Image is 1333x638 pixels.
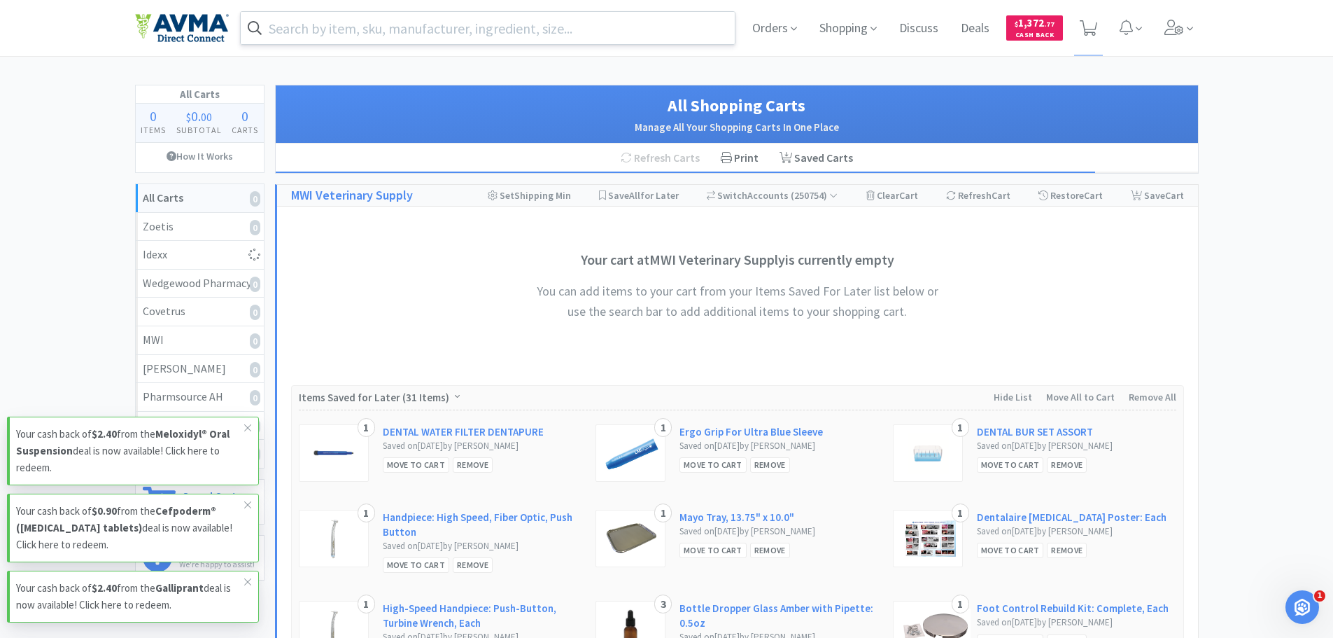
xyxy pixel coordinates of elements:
div: Refresh [946,185,1010,206]
a: MWI Veterinary Supply [291,186,413,206]
span: All [629,189,640,202]
a: Foot Control Rebuild Kit: Complete, Each [977,601,1169,616]
a: All Carts0 [136,184,264,213]
div: 1 [952,418,969,438]
div: Covetrus [143,303,257,321]
div: Move to Cart [383,457,450,472]
a: Bottle Dropper Glass Amber with Pipette: 0.5oz [679,601,879,630]
input: Search by item, sku, manufacturer, ingredient, size... [241,12,735,44]
a: Idexx [136,241,264,270]
p: Your cash back of from the deal is now available! Click here to redeem. [16,503,244,553]
div: MWI [143,331,257,349]
span: 0 [241,107,248,125]
a: High-Speed Handpiece: Push-Button, Turbine Wrench, Each [383,601,582,630]
h4: Carts [227,123,264,137]
div: Move to Cart [679,457,747,472]
strong: $0.90 [92,504,117,518]
div: 1 [654,418,672,438]
span: Set [500,189,514,202]
span: 1,372 [1015,16,1055,29]
span: 31 Items [406,391,446,404]
div: Print [710,144,769,173]
div: Clear [866,185,918,206]
a: Covetrus0 [136,298,264,326]
img: 369e3e38ea094c5f82f0af28a3c99670_3023.png [603,518,659,560]
div: Move to Cart [383,557,450,572]
h4: Subtotal [171,123,227,137]
div: 1 [358,418,375,438]
div: Restore [1038,185,1103,206]
a: Vetcove0 [136,412,264,441]
a: DENTAL WATER FILTER DENTAPURE [383,424,544,439]
strong: All Carts [143,190,183,204]
a: Dentalaire [MEDICAL_DATA] Poster: Each [977,510,1166,525]
span: Cart [992,189,1010,202]
span: $ [186,110,191,124]
span: Remove All [1129,391,1176,403]
h1: All Shopping Carts [290,92,1184,119]
i: 0 [250,277,260,292]
a: [PERSON_NAME]0 [136,355,264,384]
img: 48a4a4ad56c44031b04f16ac3880a561_427934.png [603,432,661,474]
h2: Manage All Your Shopping Carts In One Place [290,119,1184,136]
a: Deals [955,22,995,35]
div: 1 [654,504,672,523]
div: Wedgewood Pharmacy [143,275,257,293]
div: Idexx [143,246,257,264]
span: Items Saved for Later ( ) [299,391,453,404]
i: 0 [250,390,260,405]
a: MWI0 [136,326,264,355]
a: How It Works [136,143,264,169]
h3: Your cart at MWI Veterinary Supply is currently empty [528,249,947,271]
img: 953e9c33fd2444f19101d19b20da034e_427965.png [313,432,355,474]
div: Saved on [DATE] by [PERSON_NAME] [977,616,1176,630]
span: Save for Later [608,189,679,202]
div: Remove [750,543,790,557]
span: 0 [150,107,157,125]
img: e4e33dab9f054f5782a47901c742baa9_102.png [135,13,229,43]
div: Saved on [DATE] by [PERSON_NAME] [977,439,1176,454]
div: Saved on [DATE] by [PERSON_NAME] [383,539,582,554]
div: Move to Cart [977,457,1044,472]
i: 0 [250,362,260,377]
img: 4ce84a1068bf4009837e284a57cdd6bc_280046.png [907,432,949,474]
span: $ [1015,20,1018,29]
span: Cart [899,189,918,202]
span: Switch [717,189,747,202]
a: Ergo Grip For Ultra Blue Sleeve [679,424,823,439]
div: Remove [1047,457,1087,472]
i: 0 [250,333,260,349]
a: Mayo Tray, 13.75" x 10.0" [679,510,794,525]
div: Accounts [707,185,838,206]
span: Cart [1165,189,1184,202]
p: Your cash back of from the deal is now available! Click here to redeem. [16,426,244,476]
span: 0 [191,107,198,125]
span: 00 [201,110,212,124]
div: Refresh Carts [610,144,710,173]
strong: $2.40 [92,427,117,441]
span: ( 250754 ) [789,189,838,202]
span: . 77 [1044,20,1055,29]
a: Saved Carts [769,144,863,173]
div: Remove [1047,543,1087,557]
img: eb2cd71672d84fa48d1589d82016e7fe_260548.png [325,518,341,560]
a: Pharmsource AH0 [136,383,264,412]
span: 1 [1314,590,1325,602]
div: 3 [654,595,672,614]
div: Pharmsource AH [143,388,257,406]
strong: $2.40 [92,581,117,595]
div: Saved on [DATE] by [PERSON_NAME] [679,439,879,454]
h4: You can add items to your cart from your Items Saved For Later list below or use the search bar t... [528,282,947,322]
iframe: Intercom live chat [1285,590,1319,624]
a: Zoetis0 [136,213,264,242]
h1: All Carts [136,85,264,104]
span: Hide List [994,391,1032,403]
i: 0 [250,191,260,207]
strong: Galliprant [155,581,204,595]
div: Remove [453,557,493,572]
h4: Items [136,123,171,137]
div: Move to Cart [679,543,747,557]
span: Cart [1084,189,1103,202]
a: Handpiece: High Speed, Fiber Optic, Push Button [383,510,582,539]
